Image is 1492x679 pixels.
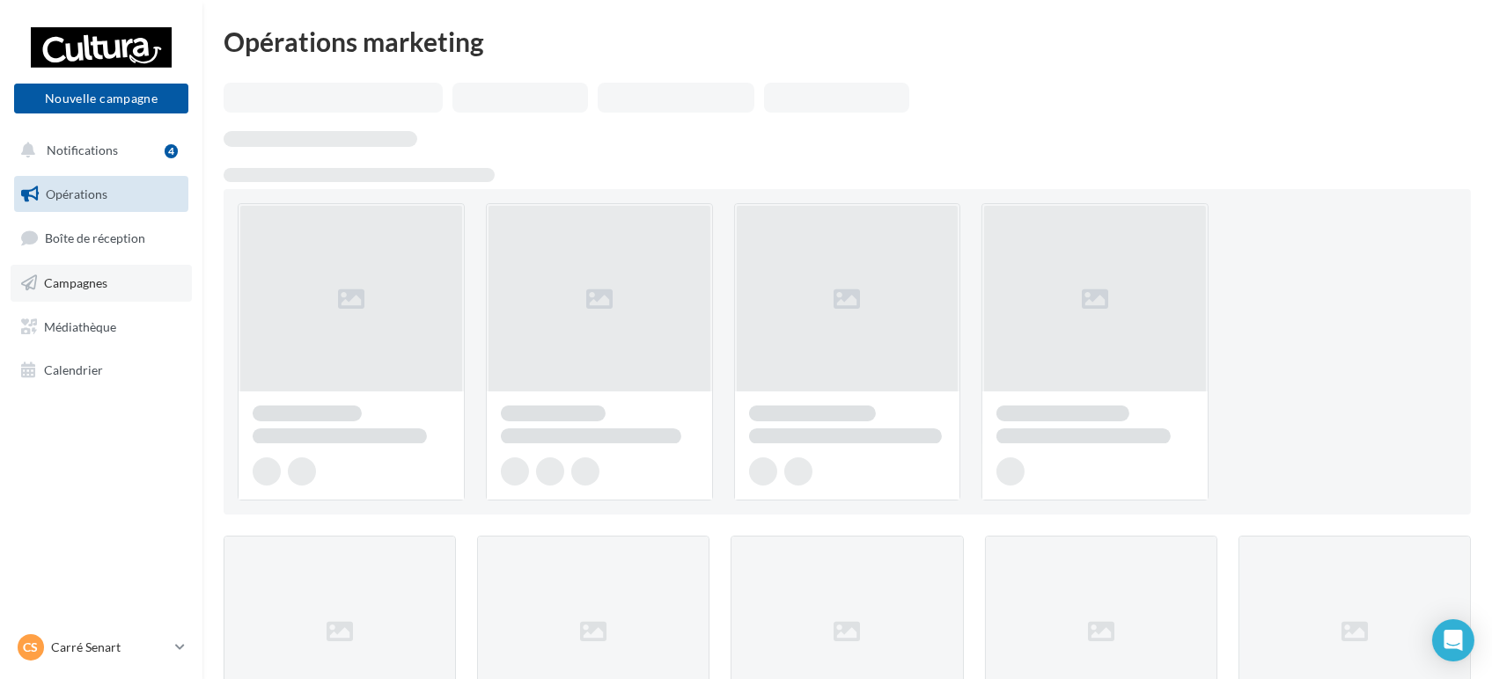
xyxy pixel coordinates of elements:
p: Carré Senart [51,639,168,656]
a: Calendrier [11,352,192,389]
span: CS [24,639,39,656]
span: Calendrier [44,362,103,377]
button: Nouvelle campagne [14,84,188,113]
button: Notifications 4 [11,132,185,169]
div: Open Intercom Messenger [1432,619,1474,661]
span: Opérations [46,186,107,201]
span: Notifications [47,142,118,157]
span: Boîte de réception [45,230,145,245]
span: Médiathèque [44,318,116,333]
a: Campagnes [11,265,192,302]
a: Opérations [11,176,192,213]
div: 4 [165,144,178,158]
a: CS Carré Senart [14,631,188,664]
a: Médiathèque [11,309,192,346]
a: Boîte de réception [11,219,192,257]
div: Opérations marketing [224,28,1471,55]
span: Campagnes [44,275,107,290]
